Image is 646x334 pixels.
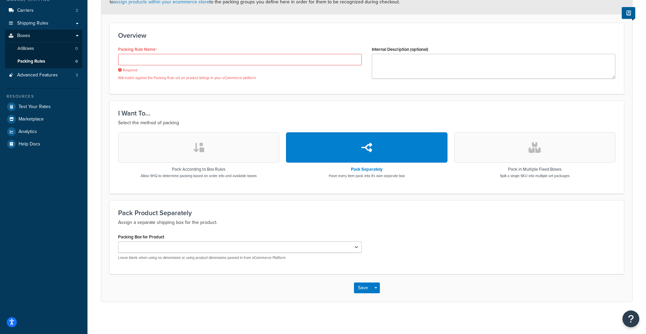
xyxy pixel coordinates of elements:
[5,101,82,113] a: Test Your Rates
[75,59,78,64] span: 0
[5,30,82,42] a: Boxes
[118,219,615,227] p: Assign a separate shipping box for the product.
[19,141,40,147] span: Help Docs
[19,104,51,110] span: Test Your Rates
[5,4,82,17] a: Carriers2
[5,138,82,150] a: Help Docs
[5,126,82,138] a: Analytics
[75,46,78,52] span: 0
[118,234,164,239] label: Packing Box for Product
[17,8,34,13] span: Carriers
[19,129,37,135] span: Analytics
[5,94,82,99] div: Resources
[5,113,82,125] a: Marketplace
[5,69,82,81] li: Advanced Features
[500,167,570,172] h3: Pack in Multiple Fixed Boxes
[5,42,82,55] a: AllBoxes0
[76,72,78,78] span: 3
[5,30,82,68] li: Boxes
[118,68,362,73] span: Required
[118,75,362,80] p: Will match against the Packing Rule set on product listings in your eCommerce platform
[5,17,82,30] a: Shipping Rules
[622,310,639,327] button: Open Resource Center
[5,55,82,68] a: Packing Rules0
[329,173,405,178] p: Have every item pack into it's own separate box
[141,173,257,178] p: Allow SHQ to determine packing based on order info and available boxes
[329,167,405,172] h3: Pack Separately
[5,55,82,68] li: Packing Rules
[17,72,58,78] span: Advanced Features
[118,209,615,216] h3: Pack Product Separately
[622,7,635,19] button: Show Help Docs
[118,255,362,260] p: Leave blank when using no dimensions or using product dimensions passed in from eCommerce Platform
[354,282,372,293] button: Save
[17,21,48,26] span: Shipping Rules
[500,173,570,178] p: Split a single SKU into multiple set packages
[19,116,44,122] span: Marketplace
[118,119,615,127] p: Select the method of packing
[5,69,82,81] a: Advanced Features3
[118,109,615,117] h3: I Want To...
[118,47,157,52] label: Packing Rule Name
[118,32,615,39] h3: Overview
[17,46,34,52] span: All Boxes
[5,4,82,17] li: Carriers
[76,8,78,13] span: 2
[372,47,428,52] label: Internal Description (optional)
[141,167,257,172] h3: Pack According to Box Rules
[17,33,30,39] span: Boxes
[17,59,45,64] span: Packing Rules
